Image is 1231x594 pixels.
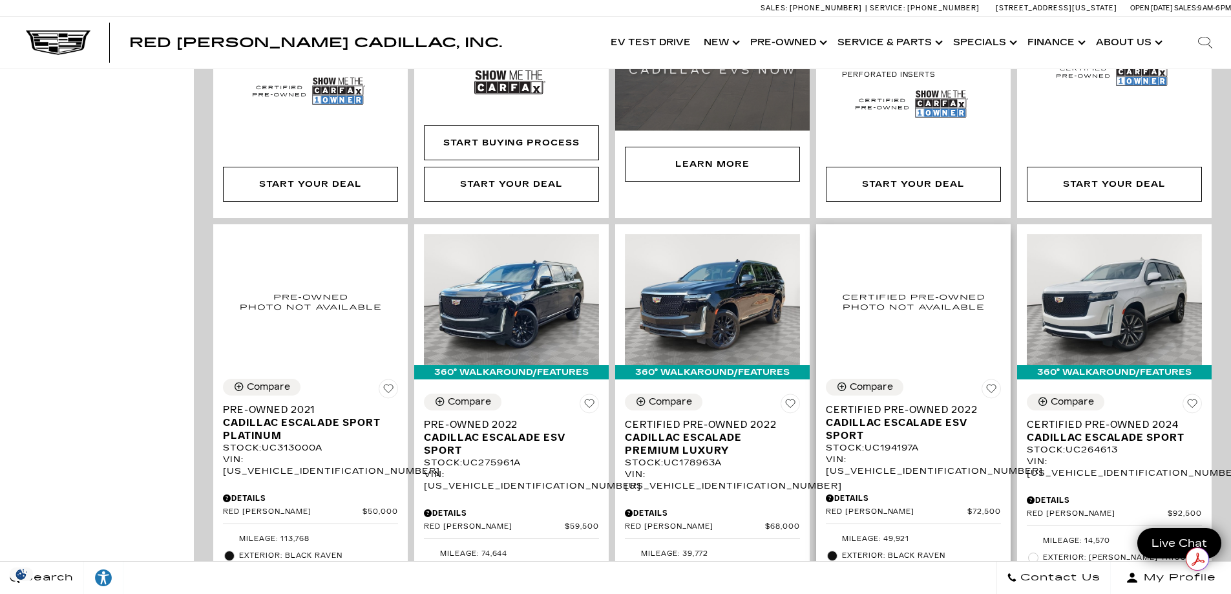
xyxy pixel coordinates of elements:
[223,454,398,477] div: VIN: [US_VEHICLE_IDENTIFICATION_NUMBER]
[996,562,1111,594] a: Contact Us
[842,549,1001,562] span: Exterior: Black Raven
[826,403,991,416] span: Certified Pre-Owned 2022
[781,394,800,418] button: Save Vehicle
[1051,396,1094,408] div: Compare
[1027,394,1104,410] button: Compare Vehicle
[424,469,599,492] div: VIN: [US_VEHICLE_IDENTIFICATION_NUMBER]
[223,403,388,416] span: Pre-Owned 2021
[414,365,609,379] div: 360° WalkAround/Features
[1130,4,1173,12] span: Open [DATE]
[424,394,501,410] button: Compare Vehicle
[1197,4,1231,12] span: 9 AM-6 PM
[744,17,831,69] a: Pre-Owned
[1027,431,1192,444] span: Cadillac Escalade Sport
[312,74,365,109] img: Show Me the CARFAX 1-Owner Badge
[765,522,800,532] span: $68,000
[826,454,1001,477] div: VIN: [US_VEHICLE_IDENTIFICATION_NUMBER]
[625,394,702,410] button: Compare Vehicle
[1063,177,1165,191] div: Start Your Deal
[1027,234,1202,365] img: 2024 Cadillac Escalade Sport
[223,493,398,504] div: Pricing Details - Pre-Owned 2021 Cadillac Escalade Sport Platinum
[424,125,599,160] div: Start Buying Process
[862,177,964,191] div: Start Your Deal
[424,507,599,519] div: Pricing Details - Pre-Owned 2022 Cadillac Escalade ESV Sport
[967,507,1001,517] span: $72,500
[20,569,74,587] span: Search
[625,418,800,457] a: Certified Pre-Owned 2022Cadillac Escalade Premium Luxury
[1116,55,1169,90] img: Show Me the CARFAX 1-Owner Badge
[982,379,1001,403] button: Save Vehicle
[223,507,398,517] a: Red [PERSON_NAME] $50,000
[761,4,788,12] span: Sales:
[649,396,692,408] div: Compare
[615,365,810,379] div: 360° WalkAround/Features
[443,136,580,150] div: Start Buying Process
[1027,509,1168,519] span: Red [PERSON_NAME]
[424,234,599,365] img: 2022 Cadillac Escalade ESV Sport
[1027,418,1202,444] a: Certified Pre-Owned 2024Cadillac Escalade Sport
[675,157,750,171] div: Learn More
[424,418,589,431] span: Pre-Owned 2022
[1179,17,1231,69] div: Search
[223,507,363,517] span: Red [PERSON_NAME]
[1027,509,1202,519] a: Red [PERSON_NAME] $92,500
[826,167,1001,202] div: Start Your Deal
[996,4,1117,12] a: [STREET_ADDRESS][US_STATE]
[223,531,398,547] li: Mileage: 113,768
[856,91,909,117] img: Cadillac Certified Used Vehicle
[223,234,398,369] img: 2021 Cadillac Escalade Sport Platinum
[625,431,790,457] span: Cadillac Escalade Premium Luxury
[129,36,502,49] a: Red [PERSON_NAME] Cadillac, Inc.
[870,4,905,12] span: Service:
[424,522,565,532] span: Red [PERSON_NAME]
[826,234,1001,369] img: 2022 Cadillac Escalade ESV Sport
[84,562,123,594] a: Explore your accessibility options
[1027,533,1202,549] li: Mileage: 14,570
[826,379,903,396] button: Compare Vehicle
[474,59,545,106] img: Show Me the CARFAX Badge
[1027,167,1202,202] div: Start Your Deal
[826,403,1001,442] a: Certified Pre-Owned 2022Cadillac Escalade ESV Sport
[424,546,599,562] li: Mileage: 74,644
[379,379,398,403] button: Save Vehicle
[460,177,562,191] div: Start Your Deal
[625,522,765,532] span: Red [PERSON_NAME]
[580,394,599,418] button: Save Vehicle
[761,5,865,12] a: Sales: [PHONE_NUMBER]
[26,30,90,55] img: Cadillac Dark Logo with Cadillac White Text
[1021,17,1089,69] a: Finance
[625,147,800,182] div: Learn More
[84,568,123,588] div: Explore your accessibility options
[565,522,599,532] span: $59,500
[1027,456,1202,479] div: VIN: [US_VEHICLE_IDENTIFICATION_NUMBER]
[1111,562,1231,594] button: Open user profile menu
[1183,394,1202,418] button: Save Vehicle
[424,167,599,202] div: Start Your Deal
[1027,494,1202,506] div: Pricing Details - Certified Pre-Owned 2024 Cadillac Escalade Sport
[625,418,790,431] span: Certified Pre-Owned 2022
[826,493,1001,504] div: Pricing Details - Certified Pre-Owned 2022 Cadillac Escalade ESV Sport
[424,522,599,532] a: Red [PERSON_NAME] $59,500
[826,416,991,442] span: Cadillac Escalade ESV Sport
[915,87,968,122] img: Show Me the CARFAX 1-Owner Badge
[790,4,862,12] span: [PHONE_NUMBER]
[604,17,697,69] a: EV Test Drive
[1043,551,1202,564] span: Exterior: [PERSON_NAME] Tricoat
[223,379,300,396] button: Compare Vehicle
[1027,444,1202,456] div: Stock : UC264613
[424,431,589,457] span: Cadillac Escalade ESV Sport
[6,567,36,581] section: Click to Open Cookie Consent Modal
[625,469,800,492] div: VIN: [US_VEHICLE_IDENTIFICATION_NUMBER]
[223,403,398,442] a: Pre-Owned 2021Cadillac Escalade Sport Platinum
[826,442,1001,454] div: Stock : UC194197A
[448,396,491,408] div: Compare
[831,17,947,69] a: Service & Parts
[697,17,744,69] a: New
[424,418,599,457] a: Pre-Owned 2022Cadillac Escalade ESV Sport
[826,507,967,517] span: Red [PERSON_NAME]
[1017,365,1212,379] div: 360° WalkAround/Features
[1057,59,1110,85] img: Cadillac Certified Used Vehicle
[1168,509,1202,519] span: $92,500
[129,35,502,50] span: Red [PERSON_NAME] Cadillac, Inc.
